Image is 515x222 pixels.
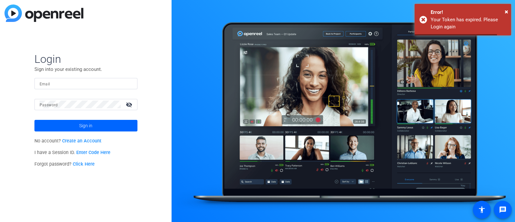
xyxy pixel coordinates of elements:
span: Forgot password? [34,161,95,167]
img: blue-gradient.svg [5,5,83,22]
mat-icon: message [499,206,507,214]
p: Sign into your existing account. [34,66,137,73]
a: Create an Account [62,138,101,144]
div: Your Token has expired. Please Login again [431,16,506,31]
mat-icon: visibility_off [122,100,137,109]
div: Error! [431,9,506,16]
span: × [505,8,508,15]
span: No account? [34,138,102,144]
mat-label: Email [40,82,50,86]
mat-label: Password [40,103,58,107]
button: Sign in [34,120,137,131]
mat-icon: accessibility [478,206,486,214]
button: Close [505,7,508,16]
span: Sign in [79,118,92,134]
a: Click Here [73,161,95,167]
a: Enter Code Here [76,150,110,155]
span: Login [34,52,137,66]
input: Enter Email Address [40,80,132,87]
span: I have a Session ID. [34,150,111,155]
